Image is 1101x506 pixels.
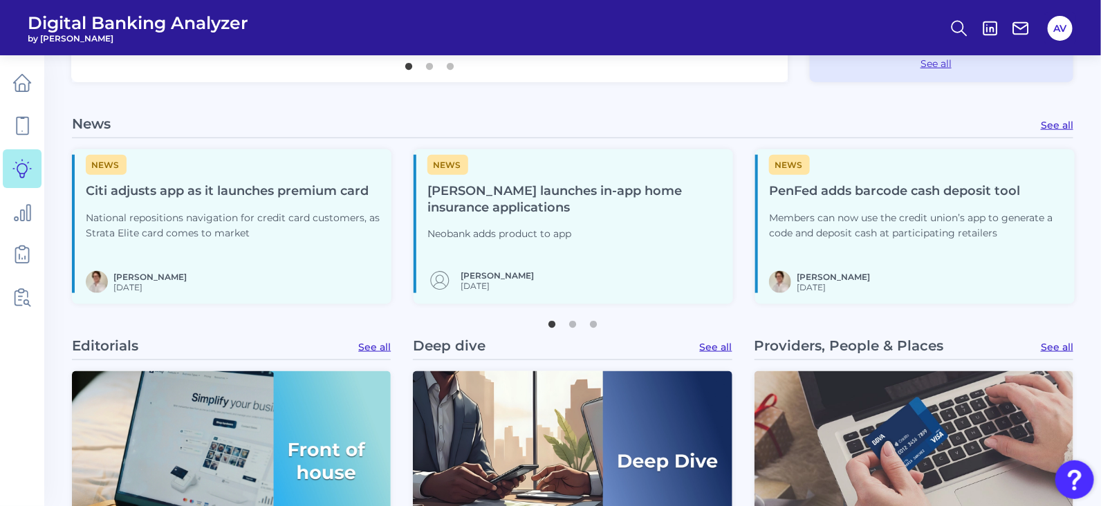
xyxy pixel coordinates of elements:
button: 2 [423,56,437,70]
button: 3 [586,314,600,328]
p: National repositions navigation for credit card customers, as Strata Elite card comes to market [86,211,380,241]
span: by [PERSON_NAME] [28,33,248,44]
p: Members can now use the credit union’s app to generate a code and deposit cash at participating r... [769,211,1064,241]
p: News [72,115,111,132]
a: See all [810,57,1062,70]
img: MIchael McCaw [86,271,108,293]
button: 2 [566,314,580,328]
h4: Citi adjusts app as it launches premium card [86,183,380,200]
a: News [427,158,468,171]
button: Open Resource Center [1055,460,1094,499]
a: News [769,158,810,171]
button: 1 [403,56,416,70]
span: Digital Banking Analyzer [28,12,248,33]
a: News [86,158,127,171]
span: [DATE] [797,282,870,292]
span: [DATE] [461,281,534,291]
img: MIchael McCaw [769,271,791,293]
span: News [769,155,810,175]
a: See all [358,341,391,353]
span: [DATE] [113,282,187,292]
span: News [427,155,468,175]
a: See all [1041,341,1073,353]
span: News [86,155,127,175]
a: [PERSON_NAME] [461,270,534,281]
p: Providers, People & Places [755,337,944,354]
a: [PERSON_NAME] [113,272,187,282]
button: 3 [444,56,458,70]
button: 1 [545,314,559,328]
a: [PERSON_NAME] [797,272,870,282]
h4: [PERSON_NAME] launches in-app home insurance applications [427,183,722,216]
a: See all [700,341,732,353]
p: Editorials [72,337,138,354]
button: AV [1048,16,1073,41]
a: See all [1041,119,1073,131]
h4: PenFed adds barcode cash deposit tool [769,183,1064,200]
p: Neobank adds product to app [427,227,722,242]
p: Deep dive [413,337,485,354]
